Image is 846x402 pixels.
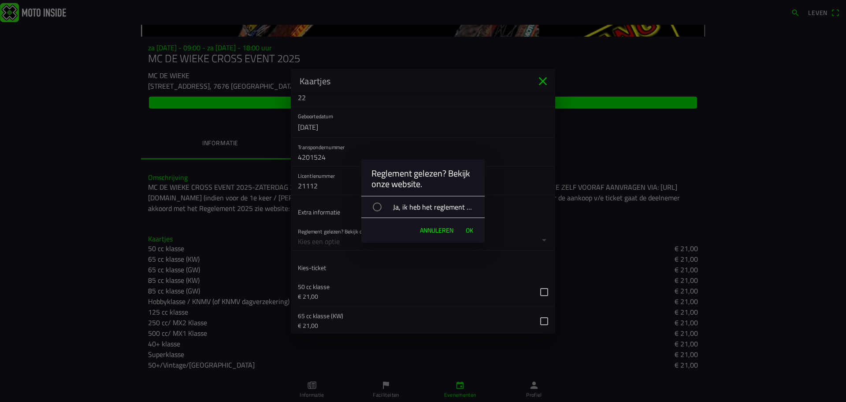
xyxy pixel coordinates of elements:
font: Ja, ik heb het reglement gelezen. [393,202,491,212]
font: OK [466,225,473,235]
button: Annuleren [416,222,458,239]
button: OK [461,222,478,239]
font: Reglement gelezen? Bekijk onze website. [371,166,470,191]
font: Annuleren [420,225,453,235]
